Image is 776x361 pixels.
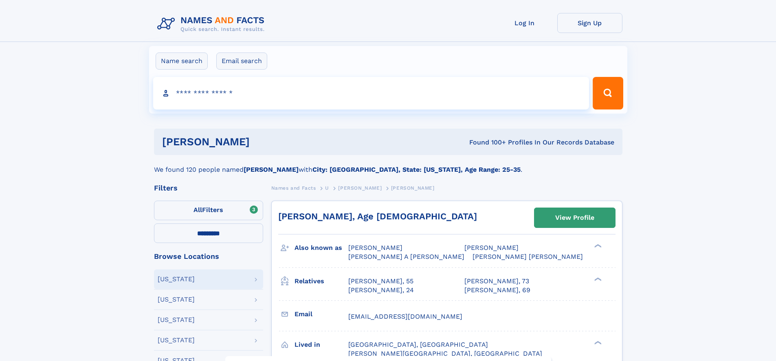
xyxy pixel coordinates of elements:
[153,77,589,109] input: search input
[158,296,195,303] div: [US_STATE]
[154,13,271,35] img: Logo Names and Facts
[312,166,521,173] b: City: [GEOGRAPHIC_DATA], State: [US_STATE], Age Range: 25-35
[592,276,602,282] div: ❯
[271,183,316,193] a: Names and Facts
[348,350,542,357] span: [PERSON_NAME][GEOGRAPHIC_DATA], [GEOGRAPHIC_DATA]
[348,277,413,286] a: [PERSON_NAME], 55
[278,211,477,221] a: [PERSON_NAME], Age [DEMOGRAPHIC_DATA]
[325,183,329,193] a: U
[464,277,529,286] a: [PERSON_NAME], 73
[162,137,360,147] h1: [PERSON_NAME]
[154,184,263,192] div: Filters
[338,183,382,193] a: [PERSON_NAME]
[158,276,195,282] div: [US_STATE]
[348,341,488,348] span: [GEOGRAPHIC_DATA], [GEOGRAPHIC_DATA]
[154,155,622,175] div: We found 120 people named with .
[592,340,602,345] div: ❯
[348,313,462,320] span: [EMAIL_ADDRESS][DOMAIN_NAME]
[348,286,414,295] a: [PERSON_NAME], 24
[557,13,622,33] a: Sign Up
[592,243,602,249] div: ❯
[158,317,195,323] div: [US_STATE]
[534,208,615,228] a: View Profile
[464,286,530,295] a: [PERSON_NAME], 69
[593,77,623,109] button: Search Button
[193,206,202,214] span: All
[492,13,557,33] a: Log In
[295,241,348,255] h3: Also known as
[216,53,267,70] label: Email search
[295,307,348,321] h3: Email
[464,244,519,252] span: [PERSON_NAME]
[158,337,195,343] div: [US_STATE]
[348,253,464,260] span: [PERSON_NAME] A [PERSON_NAME]
[359,138,614,147] div: Found 100+ Profiles In Our Records Database
[391,185,435,191] span: [PERSON_NAME]
[244,166,299,173] b: [PERSON_NAME]
[156,53,208,70] label: Name search
[555,208,594,227] div: View Profile
[348,244,402,252] span: [PERSON_NAME]
[325,185,329,191] span: U
[154,201,263,220] label: Filters
[338,185,382,191] span: [PERSON_NAME]
[154,253,263,260] div: Browse Locations
[295,274,348,288] h3: Relatives
[473,253,583,260] span: [PERSON_NAME] [PERSON_NAME]
[295,338,348,352] h3: Lived in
